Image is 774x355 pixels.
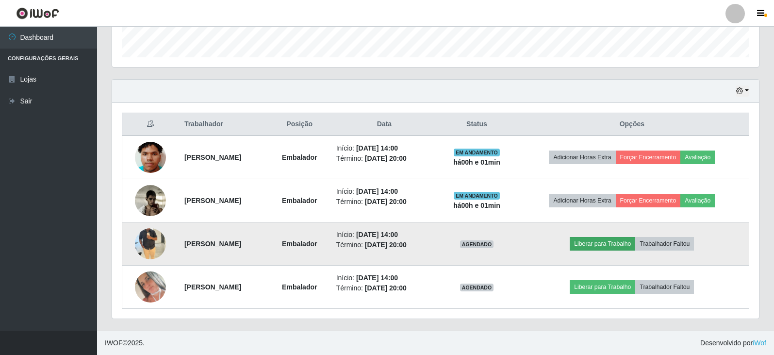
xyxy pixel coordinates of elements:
button: Avaliação [680,194,715,207]
strong: Embalador [282,197,317,204]
time: [DATE] 14:00 [356,231,398,238]
time: [DATE] 20:00 [365,198,407,205]
img: CoreUI Logo [16,7,59,19]
button: Trabalhador Faltou [635,280,694,294]
time: [DATE] 20:00 [365,241,407,249]
button: Forçar Encerramento [616,194,681,207]
strong: [PERSON_NAME] [184,153,241,161]
li: Término: [336,283,433,293]
button: Adicionar Horas Extra [549,194,615,207]
li: Início: [336,143,433,153]
button: Liberar para Trabalho [570,237,635,251]
button: Forçar Encerramento [616,151,681,164]
time: [DATE] 20:00 [365,154,407,162]
button: Adicionar Horas Extra [549,151,615,164]
th: Data [330,113,439,136]
button: Trabalhador Faltou [635,237,694,251]
th: Posição [269,113,330,136]
img: 1752601811526.jpeg [135,214,166,274]
strong: [PERSON_NAME] [184,240,241,248]
span: EM ANDAMENTO [454,149,500,156]
li: Início: [336,230,433,240]
strong: Embalador [282,153,317,161]
li: Início: [336,186,433,197]
th: Status [438,113,515,136]
th: Trabalhador [179,113,269,136]
span: IWOF [105,339,123,347]
strong: Embalador [282,240,317,248]
time: [DATE] 14:00 [356,274,398,282]
th: Opções [515,113,749,136]
li: Término: [336,240,433,250]
span: © 2025 . [105,338,145,348]
strong: Embalador [282,283,317,291]
li: Término: [336,197,433,207]
span: AGENDADO [460,240,494,248]
time: [DATE] 14:00 [356,144,398,152]
span: Desenvolvido por [700,338,766,348]
button: Liberar para Trabalho [570,280,635,294]
img: 1752542805092.jpeg [135,176,166,225]
a: iWof [753,339,766,347]
img: 1752537473064.jpeg [135,130,166,185]
li: Término: [336,153,433,164]
strong: [PERSON_NAME] [184,283,241,291]
li: Início: [336,273,433,283]
span: AGENDADO [460,284,494,291]
img: 1754606528213.jpeg [135,271,166,303]
strong: há 00 h e 01 min [453,202,500,209]
time: [DATE] 20:00 [365,284,407,292]
strong: [PERSON_NAME] [184,197,241,204]
span: EM ANDAMENTO [454,192,500,200]
strong: há 00 h e 01 min [453,158,500,166]
button: Avaliação [680,151,715,164]
time: [DATE] 14:00 [356,187,398,195]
